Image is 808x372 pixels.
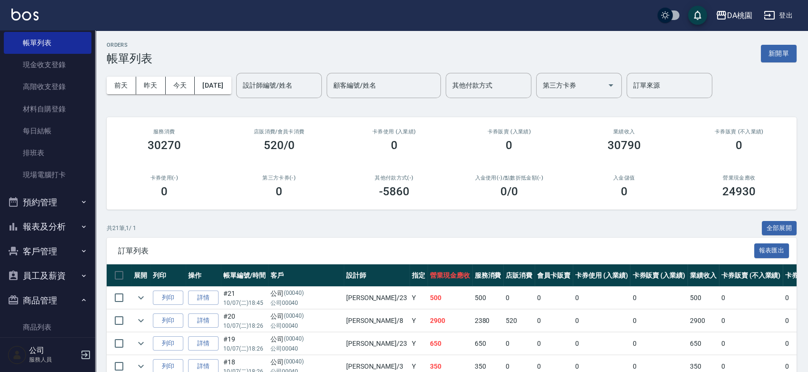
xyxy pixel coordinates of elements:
td: 2380 [472,310,504,332]
td: 0 [573,310,630,332]
td: Y [409,287,428,309]
td: 0 [535,332,573,355]
td: Y [409,310,428,332]
a: 新開單 [761,49,797,58]
td: #20 [221,310,268,332]
h2: 第三方卡券(-) [233,175,326,181]
a: 詳情 [188,336,219,351]
a: 材料自購登錄 [4,98,91,120]
button: 列印 [153,313,183,328]
h3: 24930 [722,185,756,198]
img: Person [8,345,27,364]
td: 500 [688,287,719,309]
p: 服務人員 [29,355,78,364]
td: 500 [472,287,504,309]
th: 營業現金應收 [428,264,472,287]
button: 今天 [166,77,195,94]
h3: 0 [736,139,742,152]
h3: 0 [506,139,512,152]
h3: 520/0 [264,139,295,152]
a: 商品列表 [4,316,91,338]
h3: 0 [391,139,398,152]
h2: 其他付款方式(-) [348,175,440,181]
td: [PERSON_NAME] /23 [344,287,409,309]
td: #21 [221,287,268,309]
h2: 入金使用(-) /點數折抵金額(-) [463,175,556,181]
td: 0 [503,332,535,355]
td: [PERSON_NAME] /8 [344,310,409,332]
p: 10/07 (二) 18:26 [223,322,266,330]
td: 500 [428,287,472,309]
button: 昨天 [136,77,166,94]
p: 10/07 (二) 18:26 [223,344,266,353]
th: 帳單編號/時間 [221,264,268,287]
th: 操作 [186,264,221,287]
td: 0 [573,287,630,309]
td: 0 [535,287,573,309]
button: 商品管理 [4,288,91,313]
th: 店販消費 [503,264,535,287]
p: 公司00040 [270,344,341,353]
button: 員工及薪資 [4,263,91,288]
h3: 0 [621,185,628,198]
div: 公司 [270,357,341,367]
p: (00040) [284,312,304,322]
td: 0 [719,287,783,309]
p: 公司00040 [270,322,341,330]
h5: 公司 [29,346,78,355]
h2: 營業現金應收 [693,175,786,181]
button: 全部展開 [762,221,797,236]
th: 列印 [150,264,186,287]
button: 報表匯出 [754,243,789,258]
a: 詳情 [188,313,219,328]
h3: 0 /0 [500,185,518,198]
h3: 30270 [148,139,181,152]
td: 2900 [428,310,472,332]
h2: 店販消費 /會員卡消費 [233,129,326,135]
p: 共 21 筆, 1 / 1 [107,224,136,232]
button: 報表及分析 [4,214,91,239]
td: 0 [630,332,688,355]
th: 卡券販賣 (不入業績) [719,264,783,287]
span: 訂單列表 [118,246,754,256]
button: 新開單 [761,45,797,62]
button: 客戶管理 [4,239,91,264]
td: 0 [630,287,688,309]
td: 2900 [688,310,719,332]
button: save [688,6,707,25]
h3: 30790 [608,139,641,152]
button: 登出 [760,7,797,24]
div: 公司 [270,334,341,344]
h2: 卡券使用 (入業績) [348,129,440,135]
p: (00040) [284,289,304,299]
button: 前天 [107,77,136,94]
a: 詳情 [188,291,219,305]
th: 業績收入 [688,264,719,287]
td: 0 [503,287,535,309]
h3: 0 [161,185,168,198]
h3: -5860 [379,185,409,198]
th: 展開 [131,264,150,287]
h3: 0 [276,185,282,198]
a: 帳單列表 [4,32,91,54]
button: 預約管理 [4,190,91,215]
div: 公司 [270,289,341,299]
button: expand row [134,313,148,328]
div: DA桃園 [727,10,752,21]
th: 會員卡販賣 [535,264,573,287]
a: 報表匯出 [754,246,789,255]
h2: 業績收入 [578,129,670,135]
a: 排班表 [4,142,91,164]
th: 客戶 [268,264,344,287]
a: 現金收支登錄 [4,54,91,76]
th: 卡券使用 (入業績) [573,264,630,287]
h2: 卡券販賣 (入業績) [463,129,556,135]
div: 公司 [270,312,341,322]
td: 650 [472,332,504,355]
button: 列印 [153,291,183,305]
th: 卡券販賣 (入業績) [630,264,688,287]
td: #19 [221,332,268,355]
td: 0 [719,332,783,355]
h3: 帳單列表 [107,52,152,65]
p: 公司00040 [270,299,341,307]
